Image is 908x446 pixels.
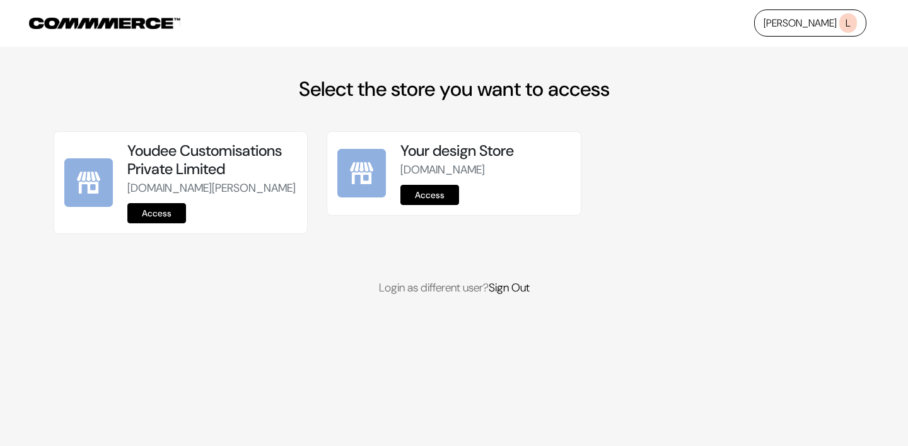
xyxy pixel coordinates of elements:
a: Sign Out [489,280,530,295]
p: [DOMAIN_NAME][PERSON_NAME] [127,180,297,197]
h5: Youdee Customisations Private Limited [127,142,297,179]
span: L [839,13,857,33]
p: [DOMAIN_NAME] [400,161,570,179]
img: Youdee Customisations Private Limited [64,158,113,207]
a: [PERSON_NAME]L [754,9,866,37]
img: COMMMERCE [29,18,180,29]
h2: Select the store you want to access [54,77,854,101]
a: Access [127,203,186,223]
h5: Your design Store [400,142,570,160]
p: Login as different user? [54,279,854,296]
a: Access [400,185,459,205]
img: Your design Store [337,149,386,197]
